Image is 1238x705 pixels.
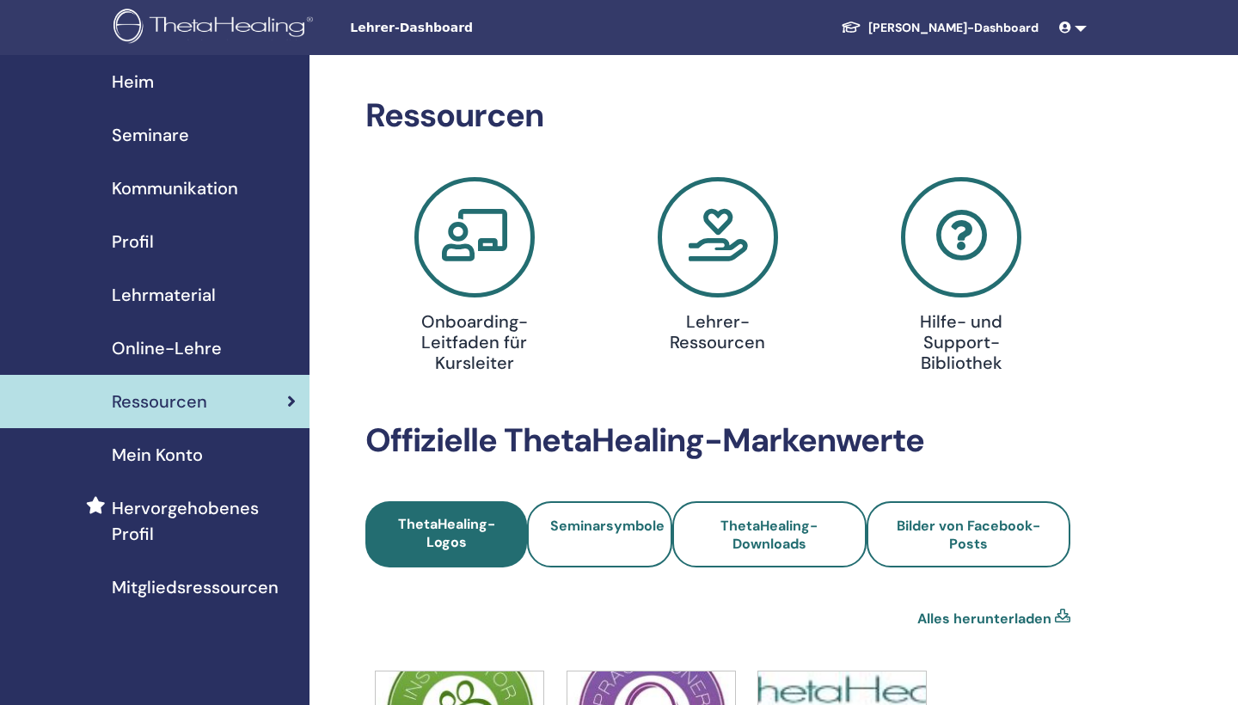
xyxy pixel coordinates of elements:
[917,609,1051,629] a: Alles herunterladen
[672,501,867,567] a: ThetaHealing-Downloads
[113,9,319,47] img: logo.png
[112,175,238,201] span: Kommunikation
[112,335,222,361] span: Online-Lehre
[363,177,585,380] a: Onboarding-Leitfaden für Kursleiter
[365,96,1070,136] h2: Ressourcen
[720,517,818,553] span: ThetaHealing-Downloads
[550,517,665,535] span: Seminarsymbole
[527,501,672,567] a: Seminarsymbole
[606,177,829,359] a: Lehrer-Ressourcen
[112,389,207,414] span: Ressourcen
[897,517,1040,553] span: Bilder von Facebook-Posts
[365,501,527,567] a: ThetaHealing-Logos
[365,421,1070,461] h2: Offizielle ThetaHealing-Markenwerte
[640,311,796,352] h4: Lehrer-Ressourcen
[398,515,495,551] span: ThetaHealing-Logos
[112,442,203,468] span: Mein Konto
[112,574,279,600] span: Mitgliedsressourcen
[841,20,861,34] img: graduation-cap-white.svg
[850,177,1073,380] a: Hilfe- und Support-Bibliothek
[112,229,154,254] span: Profil
[350,19,608,37] span: Lehrer-Dashboard
[884,311,1040,373] h4: Hilfe- und Support-Bibliothek
[827,12,1052,44] a: [PERSON_NAME]-Dashboard
[396,311,553,373] h4: Onboarding-Leitfaden für Kursleiter
[112,282,216,308] span: Lehrmaterial
[112,495,296,547] span: Hervorgehobenes Profil
[112,122,189,148] span: Seminare
[867,501,1070,567] a: Bilder von Facebook-Posts
[112,69,154,95] span: Heim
